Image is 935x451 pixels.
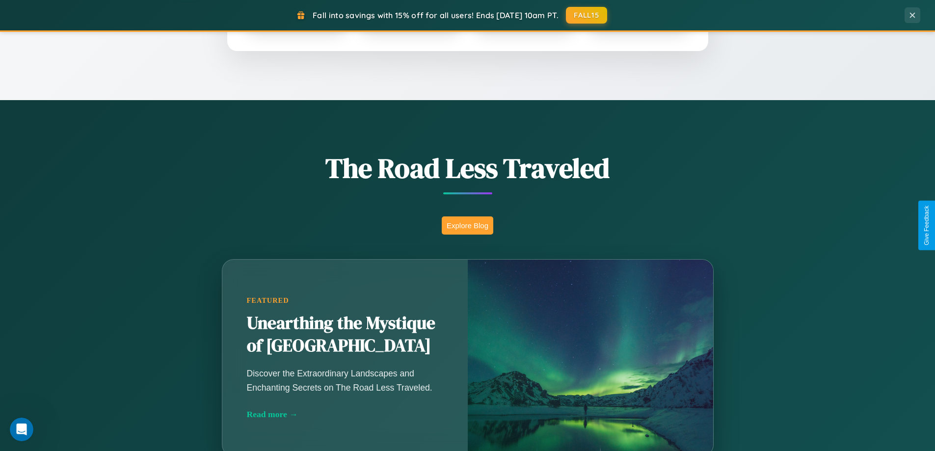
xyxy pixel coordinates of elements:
p: Discover the Extraordinary Landscapes and Enchanting Secrets on The Road Less Traveled. [247,367,443,394]
span: Fall into savings with 15% off for all users! Ends [DATE] 10am PT. [313,10,559,20]
button: FALL15 [566,7,607,24]
div: Featured [247,296,443,305]
h2: Unearthing the Mystique of [GEOGRAPHIC_DATA] [247,312,443,357]
button: Explore Blog [442,216,493,235]
h1: The Road Less Traveled [173,149,762,187]
iframe: Intercom live chat [10,418,33,441]
div: Read more → [247,409,443,420]
div: Give Feedback [923,206,930,245]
